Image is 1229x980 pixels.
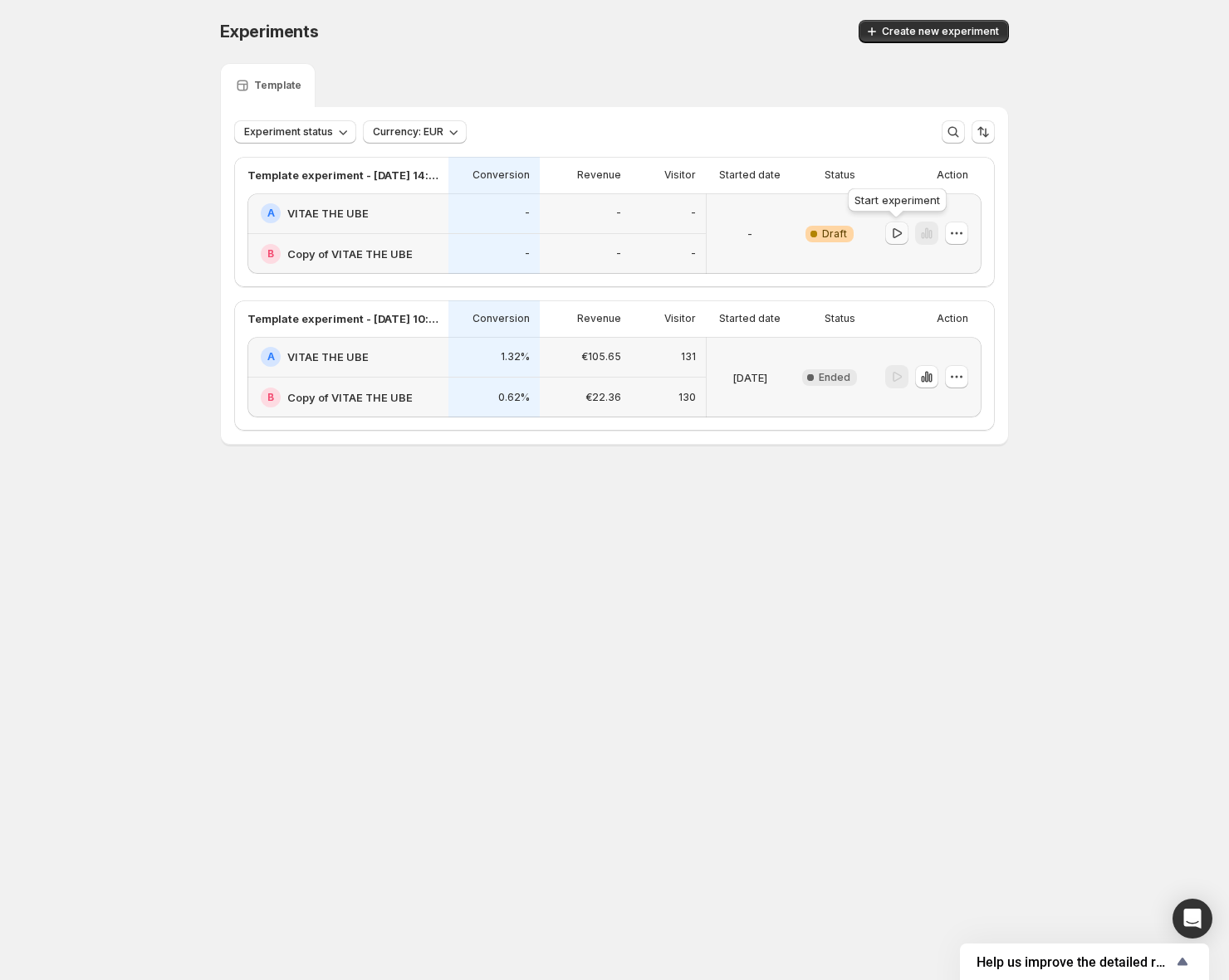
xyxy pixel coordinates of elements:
p: Status [825,312,855,325]
p: Conversion [473,168,530,182]
p: - [525,207,530,220]
p: Action [937,168,968,182]
span: Experiment status [244,125,333,139]
h2: VITAE THE UBE [287,205,369,222]
h2: B [267,247,274,261]
button: Sort the results [972,120,995,144]
h2: Copy of VITAE THE UBE [287,389,413,406]
span: Create new experiment [882,25,999,38]
p: Visitor [664,168,696,182]
p: Revenue [577,312,621,325]
div: Open Intercom Messenger [1173,899,1212,939]
p: - [525,247,530,261]
p: Revenue [577,168,621,182]
p: - [616,247,621,261]
h2: A [267,207,275,220]
p: Template experiment - [DATE] 10:47:43 [247,310,438,327]
p: Conversion [473,312,530,325]
p: - [691,207,696,220]
h2: B [267,391,274,404]
p: Template [254,79,301,92]
button: Create new experiment [859,20,1009,43]
p: - [747,226,752,242]
p: €22.36 [585,391,621,404]
p: Visitor [664,312,696,325]
p: Status [825,168,855,182]
p: €105.65 [581,350,621,363]
p: [DATE] [732,369,767,386]
p: 0.62% [498,391,530,404]
h2: A [267,350,275,363]
p: Action [937,312,968,325]
p: - [691,247,696,261]
p: 130 [678,391,696,404]
span: Help us improve the detailed report for A/B campaigns [977,954,1173,970]
h2: Copy of VITAE THE UBE [287,246,413,262]
p: 131 [681,350,696,363]
p: Started date [719,168,781,182]
button: Experiment status [234,120,356,144]
button: Currency: EUR [363,120,467,144]
p: 1.32% [501,350,530,363]
span: Ended [819,371,850,384]
span: Experiments [220,22,319,41]
p: Started date [719,312,781,325]
button: Show survey - Help us improve the detailed report for A/B campaigns [977,952,1192,972]
span: Currency: EUR [373,125,443,139]
p: - [616,207,621,220]
h2: VITAE THE UBE [287,349,369,365]
span: Draft [822,227,847,241]
p: Template experiment - [DATE] 14:14:21 [247,167,438,183]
